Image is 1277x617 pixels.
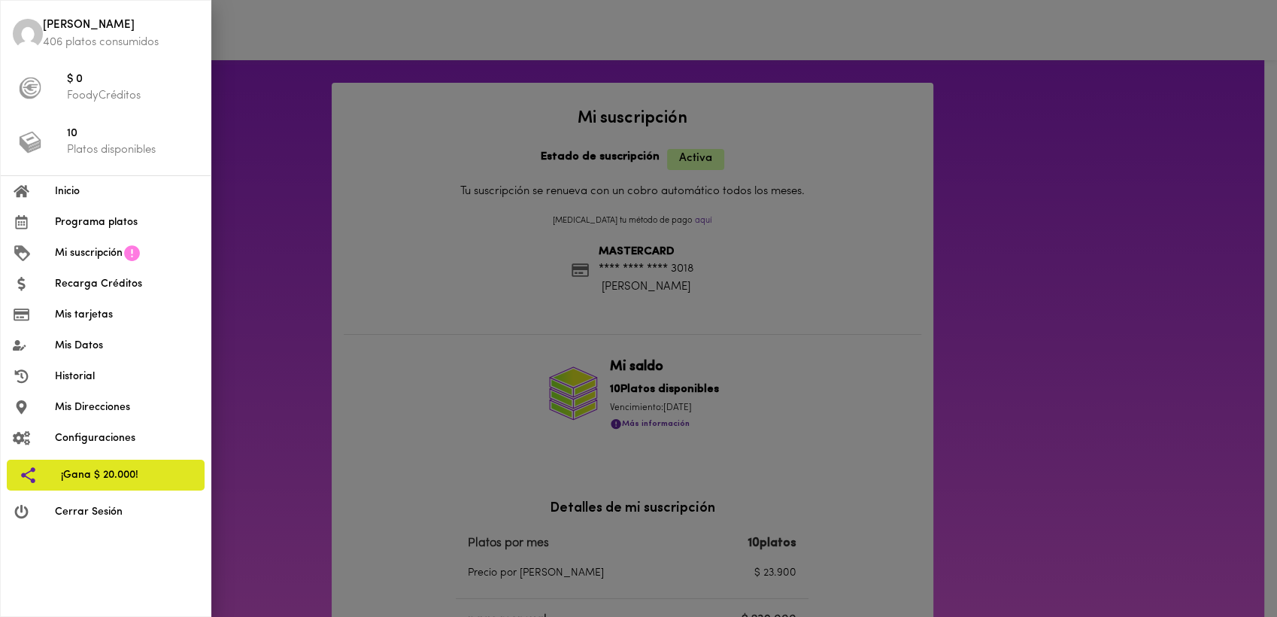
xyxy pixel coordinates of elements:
[43,17,199,35] span: [PERSON_NAME]
[19,77,41,99] img: foody-creditos-black.png
[67,126,199,143] span: 10
[55,307,199,323] span: Mis tarjetas
[55,214,199,230] span: Programa platos
[19,131,41,153] img: platos_menu.png
[55,245,123,261] span: Mi suscripción
[55,184,199,199] span: Inicio
[1190,530,1262,602] iframe: Messagebird Livechat Widget
[67,88,199,104] p: FoodyCréditos
[55,369,199,384] span: Historial
[67,142,199,158] p: Platos disponibles
[55,276,199,292] span: Recarga Créditos
[43,35,199,50] p: 406 platos consumidos
[55,504,199,520] span: Cerrar Sesión
[55,430,199,446] span: Configuraciones
[55,400,199,415] span: Mis Direcciones
[67,71,199,89] span: $ 0
[61,467,193,483] span: ¡Gana $ 20.000!
[55,338,199,354] span: Mis Datos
